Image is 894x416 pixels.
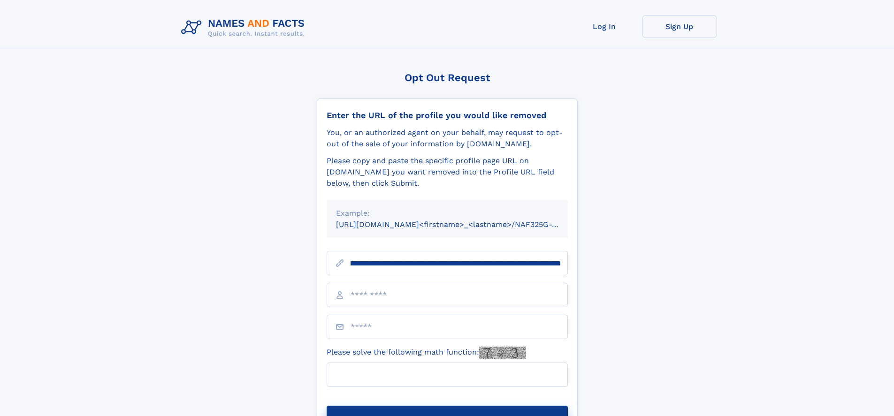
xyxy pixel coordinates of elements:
[327,110,568,121] div: Enter the URL of the profile you would like removed
[177,15,313,40] img: Logo Names and Facts
[336,208,558,219] div: Example:
[327,347,526,359] label: Please solve the following math function:
[317,72,578,83] div: Opt Out Request
[336,220,586,229] small: [URL][DOMAIN_NAME]<firstname>_<lastname>/NAF325G-xxxxxxxx
[327,155,568,189] div: Please copy and paste the specific profile page URL on [DOMAIN_NAME] you want removed into the Pr...
[327,127,568,150] div: You, or an authorized agent on your behalf, may request to opt-out of the sale of your informatio...
[567,15,642,38] a: Log In
[642,15,717,38] a: Sign Up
